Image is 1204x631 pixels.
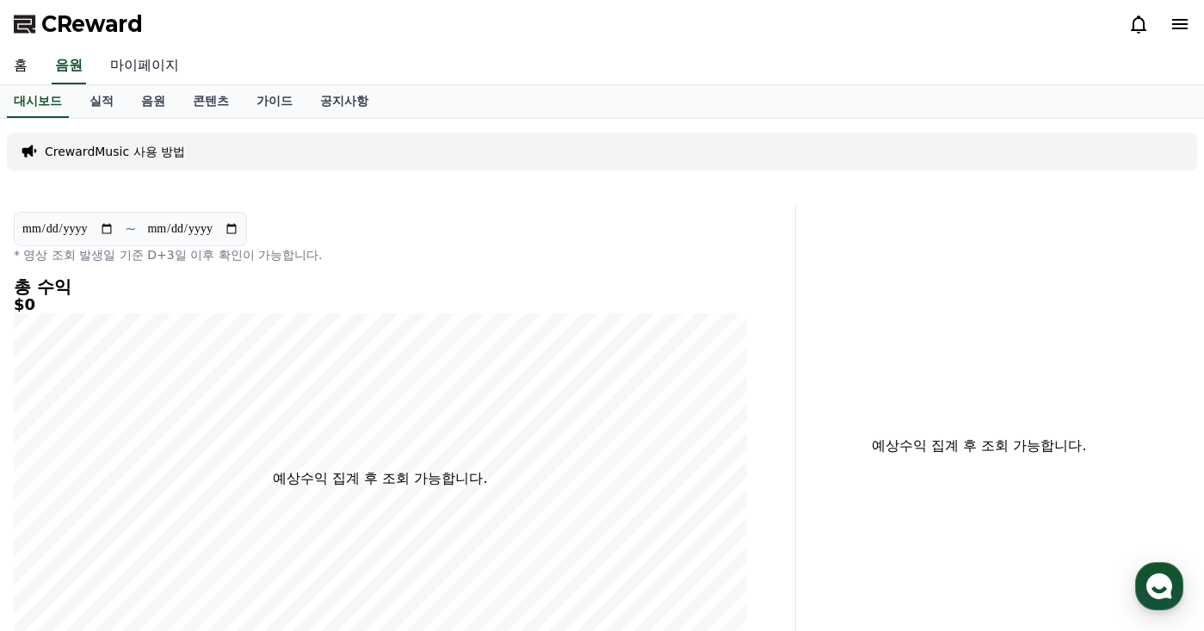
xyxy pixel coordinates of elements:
[127,85,179,118] a: 음원
[54,514,65,528] span: 홈
[222,488,330,531] a: 설정
[125,219,136,239] p: ~
[273,468,487,489] p: 예상수익 집계 후 조회 가능합니다.
[306,85,382,118] a: 공지사항
[14,10,143,38] a: CReward
[76,85,127,118] a: 실적
[45,143,185,160] a: CrewardMusic 사용 방법
[41,10,143,38] span: CReward
[14,296,747,313] h5: $0
[14,246,747,263] p: * 영상 조회 발생일 기준 D+3일 이후 확인이 가능합니다.
[179,85,243,118] a: 콘텐츠
[810,436,1149,456] p: 예상수익 집계 후 조회 가능합니다.
[96,48,193,84] a: 마이페이지
[5,488,114,531] a: 홈
[243,85,306,118] a: 가이드
[7,85,69,118] a: 대시보드
[266,514,287,528] span: 설정
[114,488,222,531] a: 대화
[52,48,86,84] a: 음원
[14,277,747,296] h4: 총 수익
[157,515,178,529] span: 대화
